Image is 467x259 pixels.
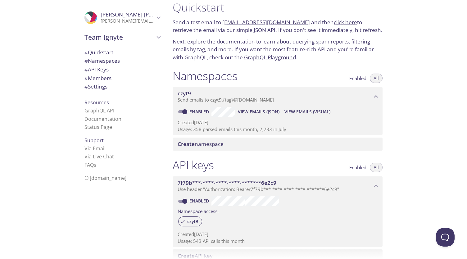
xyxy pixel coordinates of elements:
[178,126,378,133] p: Usage: 358 parsed emails this month, 2,283 in July
[79,48,165,57] div: Quickstart
[84,175,126,181] span: © [DOMAIN_NAME]
[370,74,383,83] button: All
[210,97,222,103] span: czyt9
[173,87,383,106] div: czyt9 namespace
[101,11,186,18] span: [PERSON_NAME] [PERSON_NAME]
[84,145,106,152] a: Via Email
[84,161,96,168] a: FAQ
[173,138,383,151] div: Create namespace
[244,54,296,61] a: GraphQL Playground
[284,108,330,116] span: View Emails (Visual)
[188,198,211,204] a: Enabled
[84,66,88,73] span: #
[217,38,255,45] a: documentation
[84,83,107,90] span: Settings
[84,153,114,160] a: Via Live Chat
[79,29,165,45] div: Team Ignyte
[173,0,383,14] h1: Quickstart
[178,140,224,148] span: namespace
[184,219,202,224] span: czyt9
[178,90,191,97] span: czyt9
[84,57,88,64] span: #
[173,69,238,83] h1: Namespaces
[178,206,219,215] label: Namespace access:
[84,75,88,82] span: #
[84,116,121,122] a: Documentation
[84,124,112,130] a: Status Page
[346,163,370,172] button: Enabled
[84,49,113,56] span: Quickstart
[334,19,357,26] a: click here
[94,161,96,168] span: s
[188,109,211,115] a: Enabled
[436,228,455,247] iframe: Help Scout Beacon - Open
[84,57,120,64] span: Namespaces
[235,107,282,117] button: View Emails (JSON)
[79,74,165,83] div: Members
[84,107,114,114] a: GraphQL API
[84,83,88,90] span: #
[178,231,378,238] p: Created [DATE]
[346,74,370,83] button: Enabled
[173,18,383,34] p: Send a test email to and then to retrieve the email via our simple JSON API. If you don't see it ...
[79,7,165,28] div: Lowell Marzan
[84,66,109,73] span: API Keys
[178,119,378,126] p: Created [DATE]
[84,137,104,144] span: Support
[238,108,279,116] span: View Emails (JSON)
[84,99,109,106] span: Resources
[178,238,378,244] p: Usage: 543 API calls this month
[101,18,155,24] p: [PERSON_NAME][EMAIL_ADDRESS][DOMAIN_NAME]
[79,57,165,65] div: Namespaces
[178,97,274,103] span: Send emails to . {tag} @[DOMAIN_NAME]
[178,216,202,226] div: czyt9
[84,33,155,42] span: Team Ignyte
[178,140,195,148] span: Create
[84,49,88,56] span: #
[79,65,165,74] div: API Keys
[370,163,383,172] button: All
[222,19,310,26] a: [EMAIL_ADDRESS][DOMAIN_NAME]
[282,107,333,117] button: View Emails (Visual)
[173,158,214,172] h1: API keys
[84,75,111,82] span: Members
[173,38,383,61] p: Next: explore the to learn about querying spam reports, filtering emails by tag, and more. If you...
[79,82,165,91] div: Team Settings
